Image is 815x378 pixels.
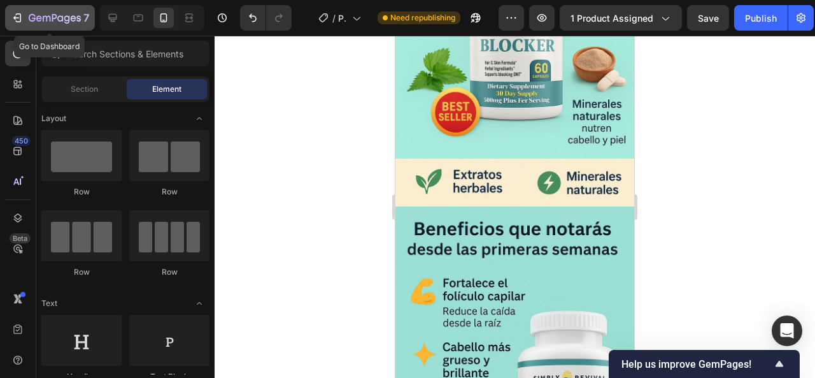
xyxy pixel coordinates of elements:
span: Layout [41,113,66,124]
input: Search Sections & Elements [41,41,209,66]
span: Product Page - [DATE] 16:38:54 [338,11,347,25]
span: Section [71,84,98,95]
span: Toggle open [189,293,209,314]
div: Undo/Redo [240,5,292,31]
span: Help us improve GemPages! [621,358,772,370]
span: Save [698,13,719,24]
button: Publish [734,5,788,31]
span: Element [152,84,181,95]
div: Publish [745,11,777,25]
span: 1 product assigned [570,11,653,25]
button: 7 [5,5,95,31]
p: 7 [83,10,89,25]
span: Text [41,298,57,309]
button: Show survey - Help us improve GemPages! [621,356,787,372]
div: Row [41,266,122,278]
div: Beta [10,233,31,244]
span: / [332,11,336,25]
button: 1 product assigned [560,5,682,31]
button: Save [687,5,729,31]
div: Row [129,186,209,198]
div: Row [129,266,209,278]
div: Row [41,186,122,198]
div: 450 [12,136,31,146]
iframe: Design area [395,36,634,378]
span: Toggle open [189,108,209,129]
span: Need republishing [390,12,455,24]
div: Open Intercom Messenger [772,316,802,346]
